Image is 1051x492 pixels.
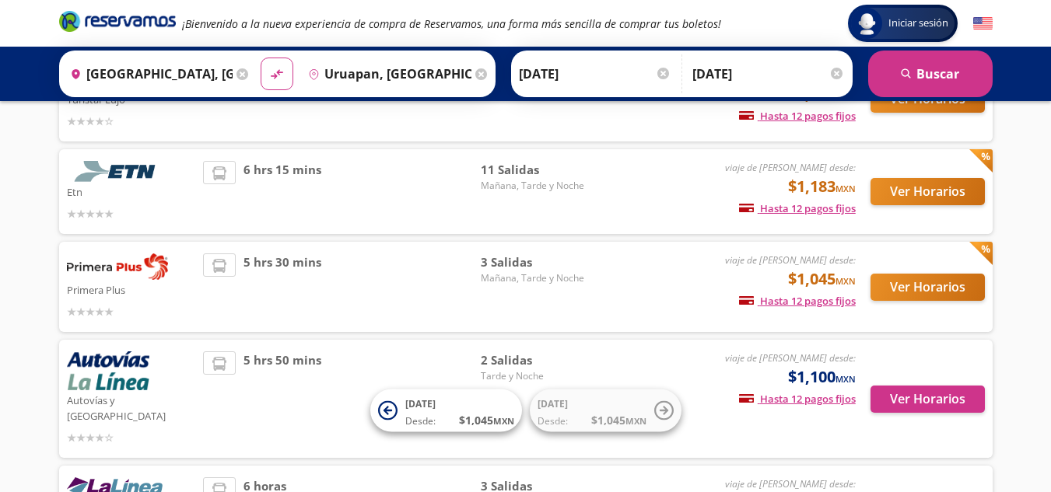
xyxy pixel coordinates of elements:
span: Hasta 12 pagos fijos [739,201,856,215]
span: 5 hrs 30 mins [243,253,321,320]
span: $1,045 [788,267,856,291]
a: Brand Logo [59,9,176,37]
button: Buscar [868,51,993,97]
small: MXN [836,373,856,385]
input: Buscar Destino [302,54,471,93]
span: Tarde y Noche [481,369,590,383]
span: Mañana, Tarde y Noche [481,179,590,193]
small: MXN [836,275,856,287]
span: Hasta 12 pagos fijos [739,109,856,123]
span: 2 Salidas [481,351,590,369]
span: Desde: [538,414,568,428]
img: Etn [67,161,168,182]
span: Iniciar sesión [882,16,955,31]
button: [DATE]Desde:$1,045MXN [370,389,522,432]
em: ¡Bienvenido a la nueva experiencia de compra de Reservamos, una forma más sencilla de comprar tus... [182,16,721,31]
input: Buscar Origen [64,54,233,93]
span: Hasta 12 pagos fijos [739,392,856,406]
em: viaje de [PERSON_NAME] desde: [725,161,856,174]
button: Ver Horarios [871,386,985,413]
button: Ver Horarios [871,274,985,301]
span: 6 hrs 15 mins [243,161,321,222]
input: Opcional [692,54,845,93]
span: Mañana, Tarde y Noche [481,271,590,285]
p: Autovías y [GEOGRAPHIC_DATA] [67,390,196,424]
small: MXN [493,415,514,427]
img: Autovías y La Línea [67,351,149,390]
span: 11 Salidas [481,161,590,179]
span: 5 hrs 50 mins [243,351,321,446]
span: Desde: [405,414,436,428]
i: Brand Logo [59,9,176,33]
input: Elegir Fecha [519,54,671,93]
span: $1,100 [788,365,856,389]
em: viaje de [PERSON_NAME] desde: [725,351,856,365]
span: $1,183 [788,175,856,198]
span: [DATE] [538,397,568,410]
em: viaje de [PERSON_NAME] desde: [725,477,856,490]
span: [DATE] [405,397,436,410]
span: Hasta 12 pagos fijos [739,294,856,308]
em: viaje de [PERSON_NAME] desde: [725,253,856,267]
small: MXN [836,183,856,194]
button: [DATE]Desde:$1,045MXN [530,389,681,432]
span: $ 1,045 [459,412,514,428]
small: MXN [625,415,646,427]
button: English [973,14,993,33]
p: Primera Plus [67,280,196,298]
button: Ver Horarios [871,178,985,205]
span: 3 Salidas [481,253,590,271]
span: $ 1,045 [591,412,646,428]
p: Etn [67,182,196,201]
img: Primera Plus [67,253,168,280]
